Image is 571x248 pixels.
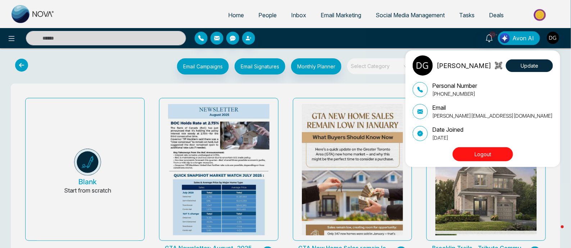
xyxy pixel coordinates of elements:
[432,90,477,98] p: [PHONE_NUMBER]
[432,134,463,141] p: [DATE]
[453,147,513,161] button: Logout
[432,81,477,90] p: Personal Number
[547,224,564,241] iframe: Intercom live chat
[436,61,491,71] p: [PERSON_NAME]
[506,59,553,72] button: Update
[432,103,553,112] p: Email
[432,125,463,134] p: Date Joined
[432,112,553,120] p: [PERSON_NAME][EMAIL_ADDRESS][DOMAIN_NAME]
